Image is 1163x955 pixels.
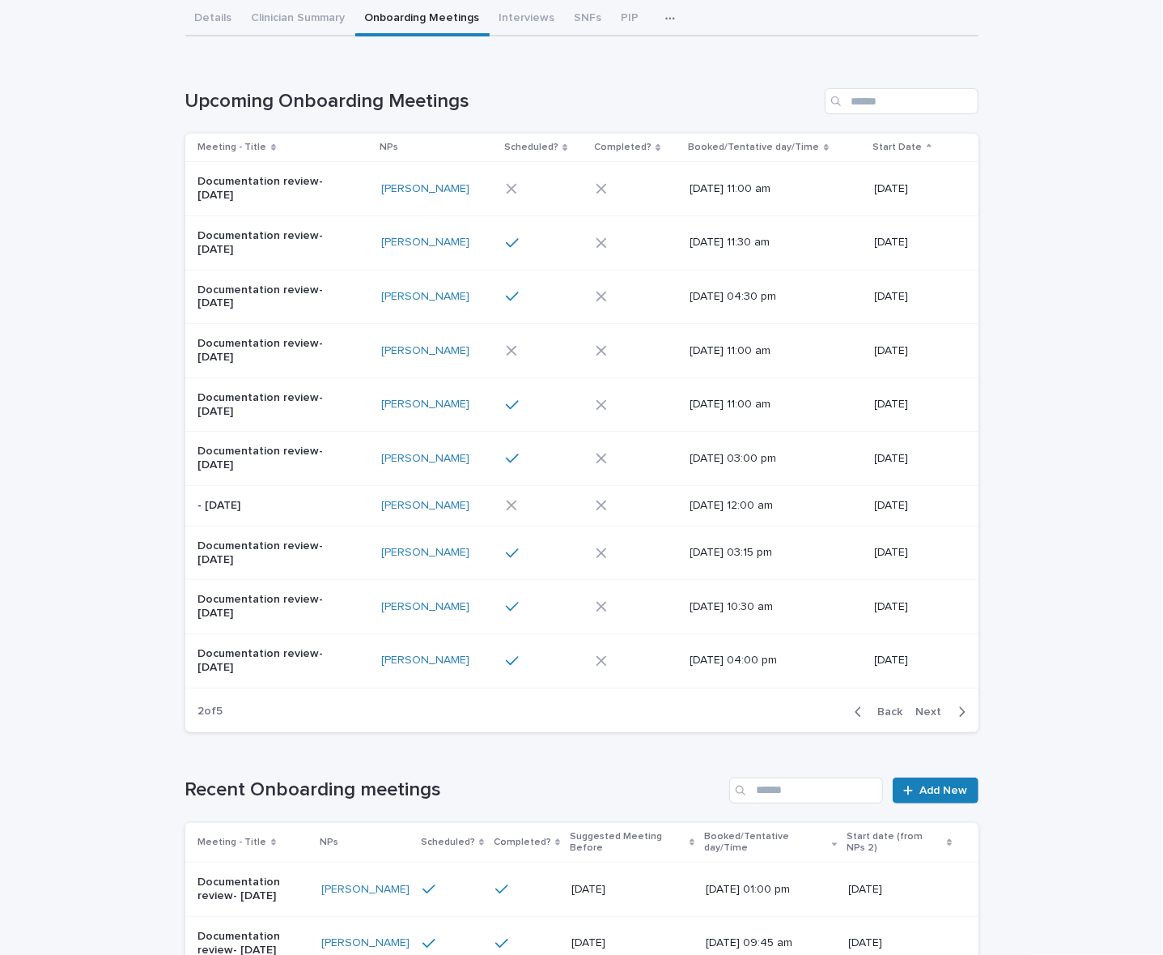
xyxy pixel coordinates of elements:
[875,452,953,466] p: [DATE]
[729,778,883,804] input: Search
[565,2,612,36] button: SNFs
[873,139,923,156] p: Start Date
[381,654,469,667] a: [PERSON_NAME]
[198,337,333,365] p: Documentation review- [DATE]
[920,785,968,796] span: Add New
[185,377,978,432] tr: Documentation review- [DATE][PERSON_NAME] [DATE] 11:00 am[DATE]
[321,936,410,950] a: [PERSON_NAME]
[381,290,469,304] a: [PERSON_NAME]
[690,398,826,411] p: [DATE] 11:00 am
[875,344,953,358] p: [DATE]
[875,546,953,560] p: [DATE]
[381,546,469,560] a: [PERSON_NAME]
[185,778,724,802] h1: Recent Onboarding meetings
[893,778,978,804] a: Add New
[504,139,558,156] p: Scheduled?
[690,290,826,304] p: [DATE] 04:30 pm
[320,833,338,851] p: NPs
[185,215,978,270] tr: Documentation review- [DATE][PERSON_NAME] [DATE] 11:30 am[DATE]
[321,883,410,897] a: [PERSON_NAME]
[185,2,242,36] button: Details
[612,2,649,36] button: PIP
[875,182,953,196] p: [DATE]
[380,139,398,156] p: NPs
[381,452,469,466] a: [PERSON_NAME]
[690,452,826,466] p: [DATE] 03:00 pm
[570,828,685,858] p: Suggested Meeting Before
[198,175,333,203] p: Documentation review- [DATE]
[185,485,978,526] tr: - [DATE][PERSON_NAME] [DATE] 12:00 am[DATE]
[381,499,469,513] a: [PERSON_NAME]
[185,633,978,688] tr: Documentation review- [DATE][PERSON_NAME] [DATE] 04:00 pm[DATE]
[704,828,828,858] p: Booked/Tentative day/Time
[381,398,469,411] a: [PERSON_NAME]
[690,654,826,667] p: [DATE] 04:00 pm
[185,432,978,486] tr: Documentation review- [DATE][PERSON_NAME] [DATE] 03:00 pm[DATE]
[849,883,953,897] p: [DATE]
[847,828,944,858] p: Start date (from NPs 2)
[185,580,978,634] tr: Documentation review- [DATE][PERSON_NAME] [DATE] 10:30 am[DATE]
[571,936,687,950] p: [DATE]
[185,162,978,216] tr: Documentation review- [DATE][PERSON_NAME] [DATE] 11:00 am[DATE]
[910,705,978,719] button: Next
[571,883,687,897] p: [DATE]
[849,936,953,950] p: [DATE]
[381,344,469,358] a: [PERSON_NAME]
[690,182,826,196] p: [DATE] 11:00 am
[381,600,469,614] a: [PERSON_NAME]
[689,139,820,156] p: Booked/Tentative day/Time
[185,863,978,917] tr: Documentation review- [DATE][PERSON_NAME] [DATE][DATE] 01:00 pm[DATE]
[825,88,978,114] input: Search
[198,229,333,257] p: Documentation review- [DATE]
[185,324,978,378] tr: Documentation review- [DATE][PERSON_NAME] [DATE] 11:00 am[DATE]
[381,182,469,196] a: [PERSON_NAME]
[875,236,953,249] p: [DATE]
[494,833,551,851] p: Completed?
[421,833,475,851] p: Scheduled?
[690,344,826,358] p: [DATE] 11:00 am
[916,706,952,718] span: Next
[690,236,826,249] p: [DATE] 11:30 am
[198,593,333,620] p: Documentation review- [DATE]
[690,499,826,513] p: [DATE] 12:00 am
[198,445,333,472] p: Documentation review- [DATE]
[706,883,821,897] p: [DATE] 01:00 pm
[198,876,308,903] p: Documentation review- [DATE]
[594,139,652,156] p: Completed?
[875,600,953,614] p: [DATE]
[490,2,565,36] button: Interviews
[875,398,953,411] p: [DATE]
[868,706,903,718] span: Back
[690,600,826,614] p: [DATE] 10:30 am
[198,539,333,567] p: Documentation review- [DATE]
[198,284,333,311] p: Documentation review- [DATE]
[875,654,953,667] p: [DATE]
[690,546,826,560] p: [DATE] 03:15 pm
[706,936,821,950] p: [DATE] 09:45 am
[198,833,267,851] p: Meeting - Title
[185,692,236,731] p: 2 of 5
[198,139,267,156] p: Meeting - Title
[842,705,910,719] button: Back
[185,526,978,580] tr: Documentation review- [DATE][PERSON_NAME] [DATE] 03:15 pm[DATE]
[875,290,953,304] p: [DATE]
[242,2,355,36] button: Clinician Summary
[198,499,333,513] p: - [DATE]
[355,2,490,36] button: Onboarding Meetings
[198,391,333,419] p: Documentation review- [DATE]
[198,647,333,675] p: Documentation review- [DATE]
[381,236,469,249] a: [PERSON_NAME]
[185,90,818,113] h1: Upcoming Onboarding Meetings
[875,499,953,513] p: [DATE]
[185,270,978,324] tr: Documentation review- [DATE][PERSON_NAME] [DATE] 04:30 pm[DATE]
